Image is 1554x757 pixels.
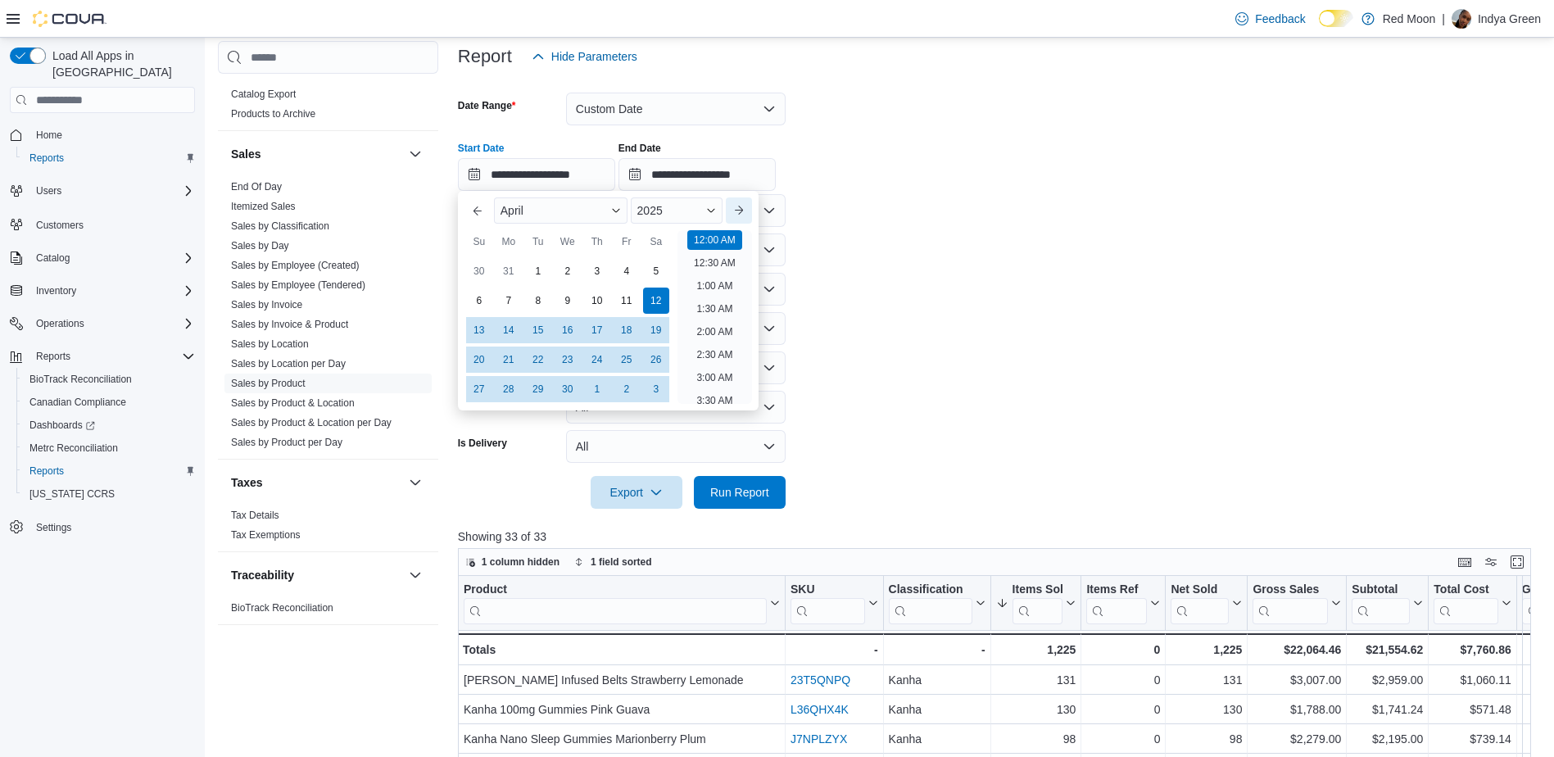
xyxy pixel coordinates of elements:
div: 98 [1171,729,1242,749]
div: 0 [1086,670,1160,690]
div: $7,760.86 [1434,640,1511,660]
div: Button. Open the year selector. 2025 is currently selected. [631,197,723,224]
label: End Date [618,142,661,155]
span: Catalog Export [231,88,296,101]
div: Kanha Nano Sleep Gummies Marionberry Plum [464,729,780,749]
a: Sales by Invoice & Product [231,319,348,330]
a: Sales by Product per Day [231,437,342,448]
span: End Of Day [231,180,282,193]
span: Tax Details [231,509,279,522]
div: day-2 [614,376,640,402]
a: Tax Details [231,510,279,521]
span: Reports [29,465,64,478]
button: 1 column hidden [459,552,566,572]
li: 2:00 AM [690,322,739,342]
div: - [791,640,878,660]
span: Users [29,181,195,201]
a: Tax Exemptions [231,529,301,541]
button: Inventory [29,281,83,301]
a: Metrc Reconciliation [23,438,125,458]
div: Product [464,582,767,624]
div: day-23 [555,347,581,373]
a: Canadian Compliance [23,392,133,412]
span: Sales by Invoice [231,298,302,311]
span: 1 field sorted [591,555,652,569]
span: Metrc Reconciliation [29,442,118,455]
div: 0 [1086,729,1160,749]
div: day-16 [555,317,581,343]
a: Sales by Invoice [231,299,302,311]
span: Export [600,476,673,509]
h3: Traceability [231,567,294,583]
span: Catalog [36,252,70,265]
div: day-13 [466,317,492,343]
p: | [1442,9,1445,29]
span: Reports [29,347,195,366]
div: 1,225 [1171,640,1242,660]
span: Canadian Compliance [29,396,126,409]
li: 3:00 AM [690,368,739,388]
div: April, 2025 [464,256,671,404]
button: BioTrack Reconciliation [16,368,202,391]
span: Catalog [29,248,195,268]
button: Inventory [3,279,202,302]
li: 12:00 AM [687,230,742,250]
div: $1,741.24 [1352,700,1423,719]
div: day-30 [555,376,581,402]
div: SKU URL [791,582,865,624]
a: Sales by Product [231,378,306,389]
button: Users [3,179,202,202]
span: [US_STATE] CCRS [29,487,115,501]
div: Net Sold [1171,582,1229,598]
button: Sales [405,144,425,164]
a: Products to Archive [231,108,315,120]
input: Press the down key to open a popover containing a calendar. [618,158,776,191]
div: Fr [614,229,640,255]
a: Sales by Classification [231,220,329,232]
h3: Report [458,47,512,66]
div: day-10 [584,288,610,314]
div: Classification [888,582,972,624]
a: Sales by Day [231,240,289,252]
button: Catalog [3,247,202,270]
a: Sales by Location [231,338,309,350]
div: Indya Green [1452,9,1471,29]
button: Export [591,476,682,509]
img: Cova [33,11,106,27]
div: Mo [496,229,522,255]
div: day-18 [614,317,640,343]
button: Custom Date [566,93,786,125]
div: 0 [1086,640,1160,660]
div: day-28 [496,376,522,402]
button: Customers [3,212,202,236]
div: day-1 [584,376,610,402]
h3: Taxes [231,474,263,491]
div: day-6 [466,288,492,314]
div: day-24 [584,347,610,373]
div: day-25 [614,347,640,373]
div: Gross Sales [1253,582,1328,624]
li: 3:30 AM [690,391,739,410]
div: Items Sold [1012,582,1062,624]
div: Totals [463,640,780,660]
span: Sales by Product & Location per Day [231,416,392,429]
span: Sales by Employee (Created) [231,259,360,272]
span: Itemized Sales [231,200,296,213]
a: Sales by Location per Day [231,358,346,369]
div: [PERSON_NAME] Infused Belts Strawberry Lemonade [464,670,780,690]
div: day-26 [643,347,669,373]
div: 1,225 [995,640,1076,660]
a: Sales by Employee (Tendered) [231,279,365,291]
div: Subtotal [1352,582,1410,624]
button: Catalog [29,248,76,268]
span: Inventory [36,284,76,297]
button: Hide Parameters [525,40,644,73]
div: day-7 [496,288,522,314]
button: Net Sold [1171,582,1242,624]
span: Customers [36,219,84,232]
div: Product [464,582,767,598]
div: $22,064.46 [1253,640,1341,660]
span: Dashboards [23,415,195,435]
span: Tax Exemptions [231,528,301,542]
h3: Sales [231,146,261,162]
